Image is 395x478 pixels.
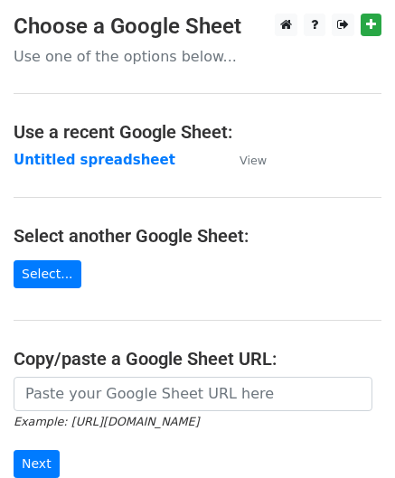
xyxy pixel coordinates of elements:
input: Paste your Google Sheet URL here [14,377,372,411]
small: View [240,154,267,167]
a: View [221,152,267,168]
h4: Use a recent Google Sheet: [14,121,381,143]
h4: Select another Google Sheet: [14,225,381,247]
h3: Choose a Google Sheet [14,14,381,40]
h4: Copy/paste a Google Sheet URL: [14,348,381,370]
a: Select... [14,260,81,288]
input: Next [14,450,60,478]
a: Untitled spreadsheet [14,152,175,168]
small: Example: [URL][DOMAIN_NAME] [14,415,199,428]
p: Use one of the options below... [14,47,381,66]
